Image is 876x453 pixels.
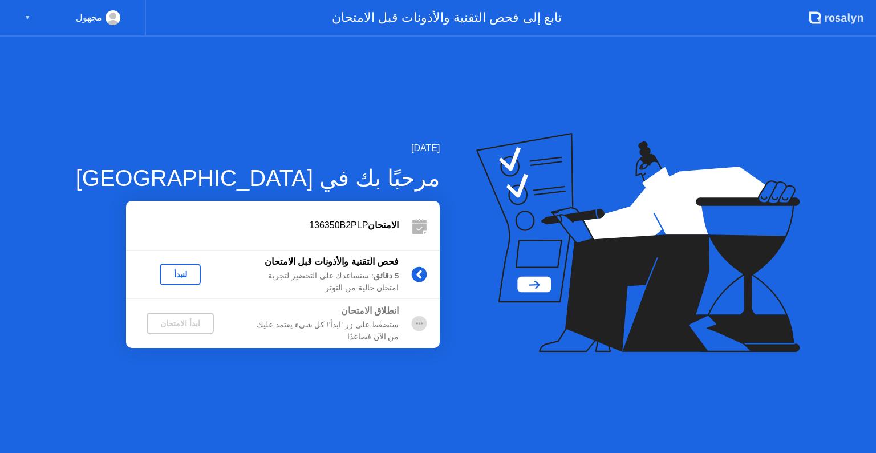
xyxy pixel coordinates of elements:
[160,264,201,285] button: لنبدأ
[76,161,440,195] div: مرحبًا بك في [GEOGRAPHIC_DATA]
[147,313,214,334] button: ابدأ الامتحان
[151,319,209,328] div: ابدأ الامتحان
[164,270,196,279] div: لنبدأ
[234,270,399,294] div: : سنساعدك على التحضير لتجربة امتحان خالية من التوتر
[25,10,30,25] div: ▼
[265,257,399,266] b: فحص التقنية والأذونات قبل الامتحان
[341,306,399,316] b: انطلاق الامتحان
[76,141,440,155] div: [DATE]
[234,319,399,343] div: ستضغط على زر 'ابدأ'! كل شيء يعتمد عليك من الآن فصاعدًا
[76,10,102,25] div: مجهول
[126,219,399,232] div: 136350B2PLP
[374,272,399,280] b: 5 دقائق
[368,220,399,230] b: الامتحان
